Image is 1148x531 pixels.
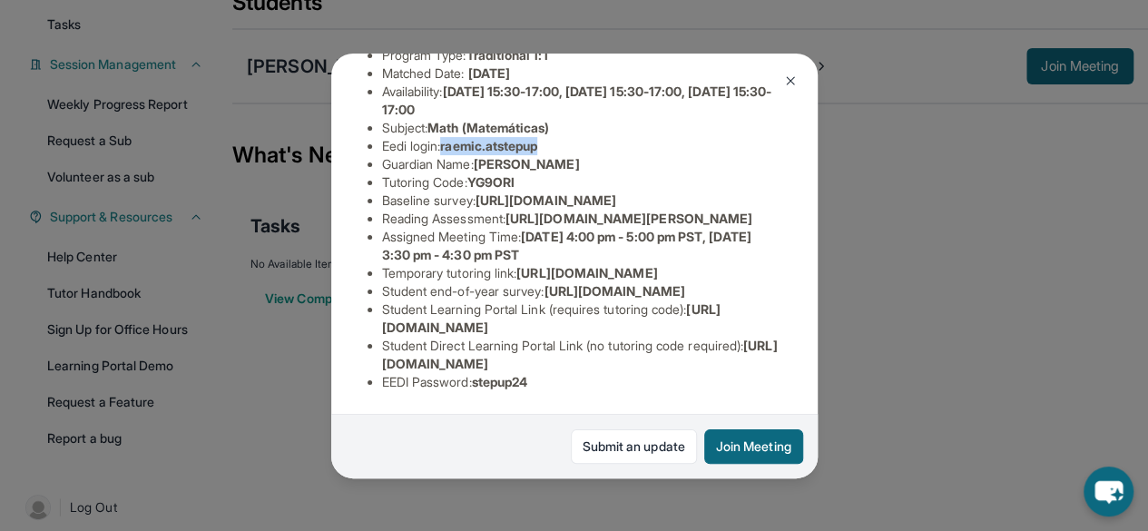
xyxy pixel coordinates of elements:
[783,74,798,88] img: Close Icon
[466,47,547,63] span: Traditional 1:1
[382,119,781,137] li: Subject :
[382,228,781,264] li: Assigned Meeting Time :
[382,173,781,192] li: Tutoring Code :
[382,229,751,262] span: [DATE] 4:00 pm - 5:00 pm PST, [DATE] 3:30 pm - 4:30 pm PST
[516,265,657,280] span: [URL][DOMAIN_NAME]
[571,429,697,464] a: Submit an update
[382,264,781,282] li: Temporary tutoring link :
[382,155,781,173] li: Guardian Name :
[382,300,781,337] li: Student Learning Portal Link (requires tutoring code) :
[382,64,781,83] li: Matched Date:
[427,120,549,135] span: Math (Matemáticas)
[544,283,684,299] span: [URL][DOMAIN_NAME]
[476,192,616,208] span: [URL][DOMAIN_NAME]
[382,46,781,64] li: Program Type:
[505,211,752,226] span: [URL][DOMAIN_NAME][PERSON_NAME]
[382,210,781,228] li: Reading Assessment :
[468,65,510,81] span: [DATE]
[382,84,772,117] span: [DATE] 15:30-17:00, [DATE] 15:30-17:00, [DATE] 15:30-17:00
[704,429,803,464] button: Join Meeting
[382,282,781,300] li: Student end-of-year survey :
[382,137,781,155] li: Eedi login :
[382,373,781,391] li: EEDI Password :
[472,374,528,389] span: stepup24
[382,192,781,210] li: Baseline survey :
[1084,467,1133,516] button: chat-button
[382,83,781,119] li: Availability:
[467,174,515,190] span: YG9ORI
[474,156,580,172] span: [PERSON_NAME]
[440,138,537,153] span: raemic.atstepup
[382,337,781,373] li: Student Direct Learning Portal Link (no tutoring code required) :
